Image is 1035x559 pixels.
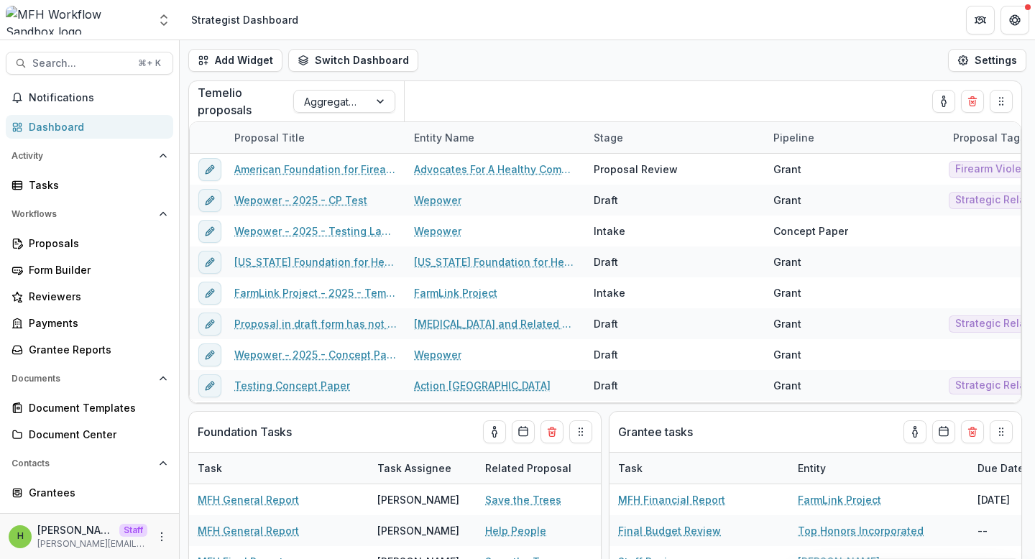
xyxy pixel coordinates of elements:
[485,492,561,507] a: Save the Trees
[414,162,576,177] a: Advocates For A Healthy Community Inc
[377,492,459,507] div: [PERSON_NAME]
[414,316,576,331] a: [MEDICAL_DATA] and Related Disorders Association, Inc.
[11,151,153,161] span: Activity
[29,315,162,331] div: Payments
[594,254,618,269] div: Draft
[198,343,221,366] button: edit
[189,453,369,484] div: Task
[932,90,955,113] button: toggle-assigned-to-me
[369,461,460,476] div: Task Assignee
[932,420,955,443] button: Calendar
[6,203,173,226] button: Open Workflows
[29,236,162,251] div: Proposals
[969,461,1033,476] div: Due Date
[369,453,477,484] div: Task Assignee
[234,162,397,177] a: American Foundation for Firearm Injury Reduction in Medicine (AFFIRM)
[618,523,721,538] a: Final Budget Review
[414,223,461,239] a: Wepower
[773,254,801,269] div: Grant
[618,423,693,440] p: Grantee tasks
[11,458,153,468] span: Contacts
[789,453,969,484] div: Entity
[6,452,173,475] button: Open Contacts
[414,285,497,300] a: FarmLink Project
[540,420,563,443] button: Delete card
[773,347,801,362] div: Grant
[198,189,221,212] button: edit
[29,262,162,277] div: Form Builder
[377,523,459,538] div: [PERSON_NAME]
[773,193,801,208] div: Grant
[6,396,173,420] a: Document Templates
[288,49,418,72] button: Switch Dashboard
[618,492,725,507] a: MFH Financial Report
[189,461,231,476] div: Task
[6,338,173,361] a: Grantee Reports
[948,49,1026,72] button: Settings
[6,311,173,335] a: Payments
[17,532,24,541] div: Himanshu
[773,316,801,331] div: Grant
[483,420,506,443] button: toggle-assigned-to-me
[789,461,834,476] div: Entity
[594,193,618,208] div: Draft
[29,92,167,104] span: Notifications
[414,378,551,393] a: Action [GEOGRAPHIC_DATA]
[414,347,461,362] a: Wepower
[32,57,129,70] span: Search...
[477,461,580,476] div: Related Proposal
[773,162,801,177] div: Grant
[37,522,114,537] p: [PERSON_NAME]
[226,122,405,153] div: Proposal Title
[6,367,173,390] button: Open Documents
[119,524,147,537] p: Staff
[29,400,162,415] div: Document Templates
[966,6,995,34] button: Partners
[405,122,585,153] div: Entity Name
[188,49,282,72] button: Add Widget
[29,119,162,134] div: Dashboard
[414,193,461,208] a: Wepower
[6,6,148,34] img: MFH Workflow Sandbox logo
[6,285,173,308] a: Reviewers
[6,173,173,197] a: Tasks
[594,378,618,393] div: Draft
[198,158,221,181] button: edit
[765,130,823,145] div: Pipeline
[198,523,299,538] a: MFH General Report
[234,285,397,300] a: FarmLink Project - 2025 - Template - Request for Applications
[198,313,221,336] button: edit
[153,528,170,545] button: More
[198,251,221,274] button: edit
[29,289,162,304] div: Reviewers
[1000,6,1029,34] button: Get Help
[990,420,1013,443] button: Drag
[477,453,656,484] div: Related Proposal
[29,177,162,193] div: Tasks
[29,427,162,442] div: Document Center
[234,347,397,362] a: Wepower - 2025 - Concept Paper
[198,423,292,440] p: Foundation Tasks
[765,122,944,153] div: Pipeline
[226,130,313,145] div: Proposal Title
[773,285,801,300] div: Grant
[944,130,1034,145] div: Proposal Tags
[6,231,173,255] a: Proposals
[414,254,576,269] a: [US_STATE] Foundation for Health
[585,130,632,145] div: Stage
[585,122,765,153] div: Stage
[405,130,483,145] div: Entity Name
[198,282,221,305] button: edit
[569,420,592,443] button: Drag
[191,12,298,27] div: Strategist Dashboard
[594,347,618,362] div: Draft
[198,84,293,119] p: Temelio proposals
[594,285,625,300] div: Intake
[198,374,221,397] button: edit
[185,9,304,30] nav: breadcrumb
[37,537,147,550] p: [PERSON_NAME][EMAIL_ADDRESS][DOMAIN_NAME]
[6,507,173,531] a: Communications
